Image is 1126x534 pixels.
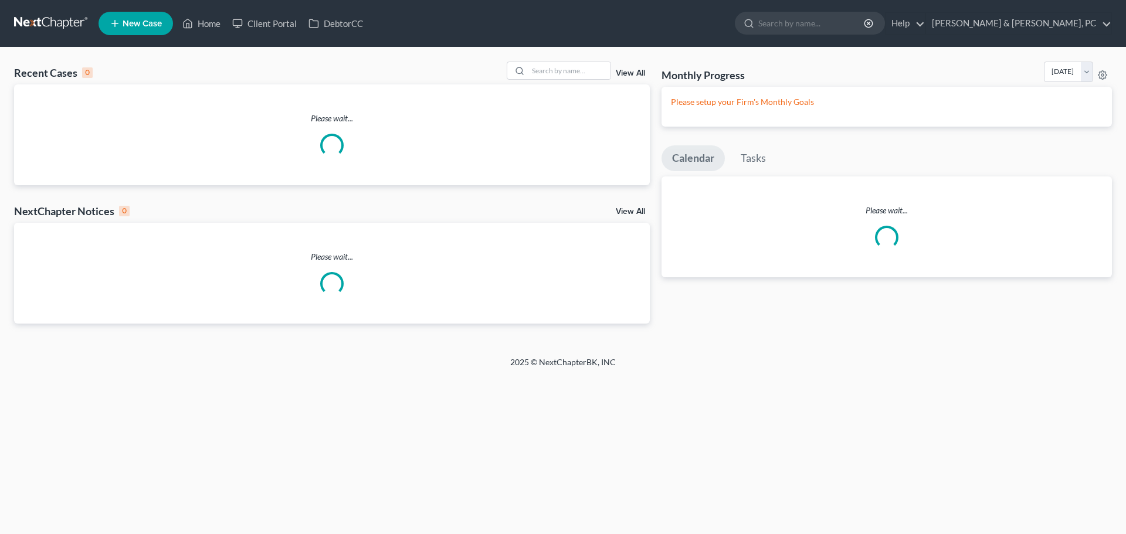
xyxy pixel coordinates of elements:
[226,13,303,34] a: Client Portal
[14,251,650,263] p: Please wait...
[671,96,1103,108] p: Please setup your Firm's Monthly Goals
[616,69,645,77] a: View All
[886,13,925,34] a: Help
[303,13,369,34] a: DebtorCC
[14,204,130,218] div: NextChapter Notices
[528,62,611,79] input: Search by name...
[926,13,1111,34] a: [PERSON_NAME] & [PERSON_NAME], PC
[123,19,162,28] span: New Case
[229,356,897,377] div: 2025 © NextChapterBK, INC
[177,13,226,34] a: Home
[662,205,1112,216] p: Please wait...
[119,206,130,216] div: 0
[82,67,93,78] div: 0
[14,113,650,124] p: Please wait...
[758,12,866,34] input: Search by name...
[616,208,645,216] a: View All
[662,145,725,171] a: Calendar
[14,66,93,80] div: Recent Cases
[730,145,776,171] a: Tasks
[662,68,745,82] h3: Monthly Progress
